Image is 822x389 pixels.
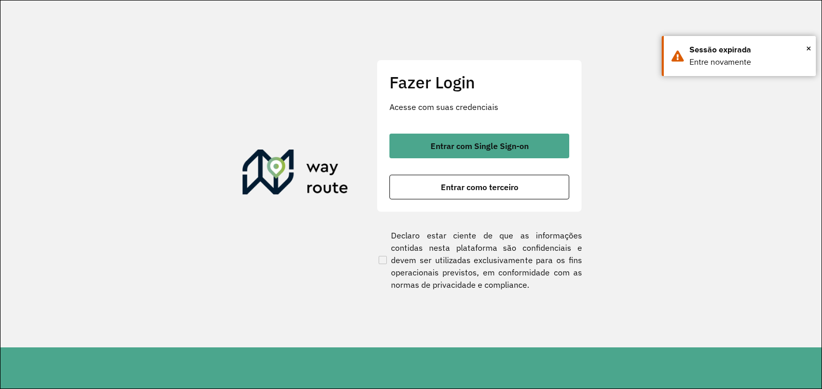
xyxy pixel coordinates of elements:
[441,183,518,191] span: Entrar como terceiro
[689,56,808,68] div: Entre novamente
[377,229,582,291] label: Declaro estar ciente de que as informações contidas nesta plataforma são confidenciais e devem se...
[806,41,811,56] button: Close
[389,134,569,158] button: button
[806,41,811,56] span: ×
[389,175,569,199] button: button
[431,142,529,150] span: Entrar com Single Sign-on
[389,72,569,92] h2: Fazer Login
[689,44,808,56] div: Sessão expirada
[242,150,348,199] img: Roteirizador AmbevTech
[389,101,569,113] p: Acesse com suas credenciais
